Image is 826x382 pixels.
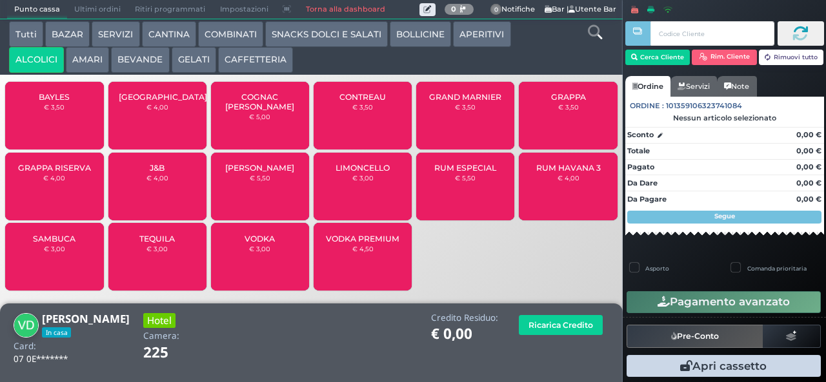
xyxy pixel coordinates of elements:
button: BAZAR [45,21,90,47]
button: ALCOLICI [9,47,64,73]
button: Rim. Cliente [692,50,757,65]
small: € 4,00 [146,174,168,182]
small: € 3,00 [146,245,168,253]
strong: Da Dare [627,178,658,187]
button: AMARI [66,47,109,73]
button: GELATI [172,47,216,73]
button: BEVANDE [111,47,169,73]
span: 0 [490,4,502,15]
span: Ultimi ordini [67,1,128,19]
h4: Camera: [143,331,179,341]
strong: 0,00 € [796,130,821,139]
strong: Pagato [627,162,654,171]
a: Note [717,76,756,97]
small: € 3,00 [44,245,65,253]
span: GRAND MARNIER [429,92,501,102]
span: RUM HAVANA 3 [536,163,601,173]
label: Comanda prioritaria [747,264,807,272]
small: € 3,00 [352,174,374,182]
strong: Sconto [627,129,654,140]
button: COMBINATI [198,21,263,47]
small: € 3,50 [352,103,373,111]
small: € 5,50 [250,174,270,182]
small: € 4,00 [146,103,168,111]
a: Ordine [625,76,670,97]
div: Nessun articolo selezionato [625,113,824,122]
small: € 3,00 [249,245,270,253]
strong: Segue [714,212,735,220]
span: Ordine : [630,100,664,111]
button: Cerca Cliente [625,50,690,65]
small: € 3,50 [558,103,579,111]
span: Ritiri programmati [128,1,212,19]
span: RUM ESPECIAL [434,163,496,173]
h4: Credito Residuo: [431,313,498,323]
button: Pre-Conto [627,325,763,348]
small: € 4,00 [558,174,579,182]
span: BAYLES [39,92,70,102]
strong: 0,00 € [796,195,821,204]
img: Vincenzina Di Marco [14,313,39,338]
span: GRAPPA RISERVA [18,163,91,173]
span: In casa [42,327,71,338]
h1: € 0,00 [431,326,498,342]
small: € 3,50 [44,103,65,111]
button: CAFFETTERIA [218,47,293,73]
button: Ricarica Credito [519,315,603,335]
b: 0 [451,5,456,14]
strong: 0,00 € [796,178,821,187]
span: VODKA PREMIUM [326,234,399,244]
span: LIMONCELLO [336,163,390,173]
small: € 3,50 [455,103,476,111]
span: VODKA [245,234,275,244]
h1: 225 [143,345,205,361]
button: Tutti [9,21,43,47]
span: SAMBUCA [33,234,76,244]
span: Punto cassa [7,1,67,19]
span: [GEOGRAPHIC_DATA] [119,92,207,102]
small: € 4,50 [352,245,374,253]
span: COGNAC [PERSON_NAME] [222,92,299,111]
button: APERITIVI [453,21,510,47]
b: [PERSON_NAME] [42,311,130,326]
strong: Da Pagare [627,195,667,204]
button: Apri cassetto [627,355,821,377]
span: J&B [150,163,165,173]
h4: Card: [14,341,36,351]
a: Torna alla dashboard [298,1,392,19]
button: Pagamento avanzato [627,291,821,313]
h3: Hotel [143,313,176,328]
span: CONTREAU [339,92,386,102]
small: € 5,00 [249,113,270,120]
span: 101359106323741084 [666,100,742,111]
span: Impostazioni [213,1,276,19]
small: € 4,00 [43,174,65,182]
button: Rimuovi tutto [759,50,824,65]
strong: 0,00 € [796,162,821,171]
button: SERVIZI [92,21,139,47]
button: CANTINA [142,21,196,47]
input: Codice Cliente [650,21,774,46]
span: [PERSON_NAME] [225,163,294,173]
small: € 5,50 [455,174,476,182]
label: Asporto [645,264,669,272]
button: BOLLICINE [390,21,451,47]
span: GRAPPA [551,92,586,102]
button: SNACKS DOLCI E SALATI [265,21,388,47]
strong: 0,00 € [796,146,821,155]
a: Servizi [670,76,717,97]
span: TEQUILA [139,234,175,244]
strong: Totale [627,146,650,155]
